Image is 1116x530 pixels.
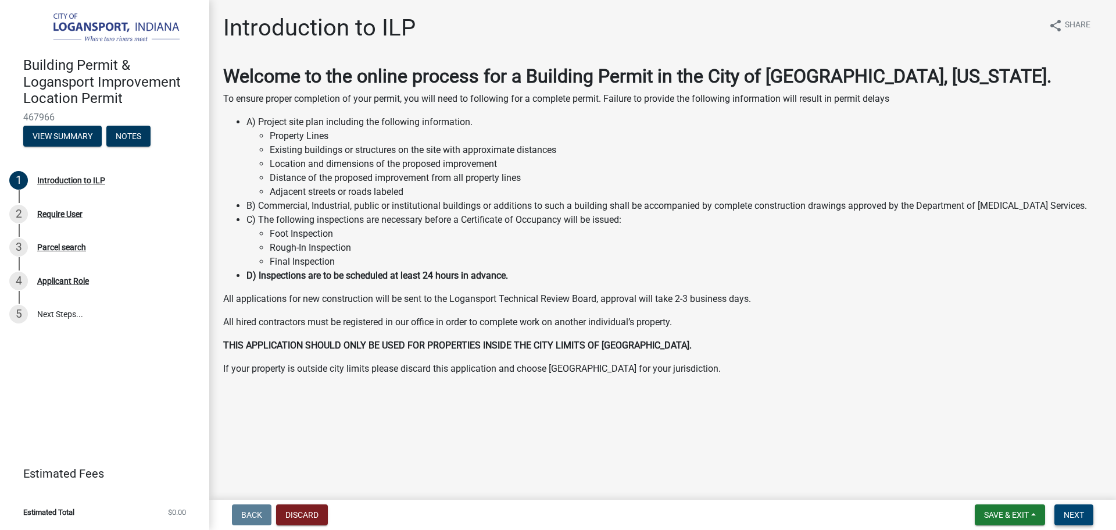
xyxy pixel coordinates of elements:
[223,340,692,351] strong: THIS APPLICATION SHOULD ONLY BE USED FOR PROPERTIES INSIDE THE CITY LIMITS OF [GEOGRAPHIC_DATA].
[1064,510,1084,520] span: Next
[168,508,186,516] span: $0.00
[1065,19,1090,33] span: Share
[9,171,28,190] div: 1
[984,510,1029,520] span: Save & Exit
[975,504,1045,525] button: Save & Exit
[270,129,1102,143] li: Property Lines
[246,270,508,281] strong: D) Inspections are to be scheduled at least 24 hours in advance.
[270,241,1102,255] li: Rough-In Inspection
[37,243,86,251] div: Parcel search
[270,227,1102,241] li: Foot Inspection
[223,315,1102,329] p: All hired contractors must be registered in our office in order to complete work on another indiv...
[23,12,191,45] img: City of Logansport, Indiana
[9,238,28,257] div: 3
[9,272,28,290] div: 4
[223,292,1102,306] p: All applications for new construction will be sent to the Logansport Technical Review Board, appr...
[23,126,102,147] button: View Summary
[37,210,83,218] div: Require User
[246,199,1102,213] li: B) Commercial, Industrial, public or institutional buildings or additions to such a building shal...
[223,92,1102,106] p: To ensure proper completion of your permit, you will need to following for a complete permit. Fai...
[1049,19,1063,33] i: share
[1039,14,1100,37] button: shareShare
[270,171,1102,185] li: Distance of the proposed improvement from all property lines
[23,57,200,107] h4: Building Permit & Logansport Improvement Location Permit
[223,65,1051,87] strong: Welcome to the online process for a Building Permit in the City of [GEOGRAPHIC_DATA], [US_STATE].
[270,255,1102,269] li: Final Inspection
[9,462,191,485] a: Estimated Fees
[9,305,28,323] div: 5
[270,185,1102,199] li: Adjacent streets or roads labeled
[232,504,271,525] button: Back
[246,213,1102,269] li: C) The following inspections are necessary before a Certificate of Occupancy will be issued:
[246,115,1102,199] li: A) Project site plan including the following information.
[23,112,186,123] span: 467966
[23,132,102,141] wm-modal-confirm: Summary
[37,277,89,285] div: Applicant Role
[106,132,151,141] wm-modal-confirm: Notes
[1054,504,1093,525] button: Next
[37,176,105,184] div: Introduction to ILP
[223,14,416,42] h1: Introduction to ILP
[223,362,1102,376] p: If your property is outside city limits please discard this application and choose [GEOGRAPHIC_DA...
[9,205,28,223] div: 2
[106,126,151,147] button: Notes
[241,510,262,520] span: Back
[270,143,1102,157] li: Existing buildings or structures on the site with approximate distances
[276,504,328,525] button: Discard
[23,508,74,516] span: Estimated Total
[270,157,1102,171] li: Location and dimensions of the proposed improvement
